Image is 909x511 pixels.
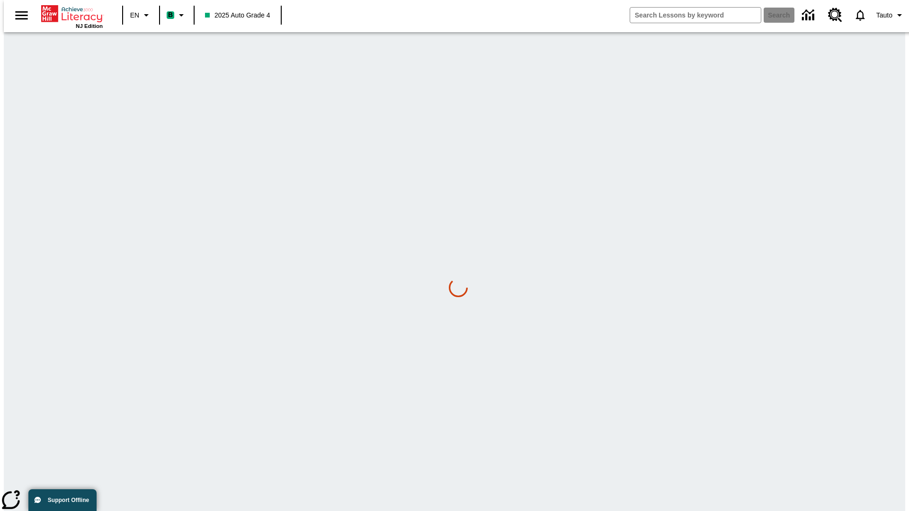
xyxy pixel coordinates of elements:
a: Resource Center, Will open in new tab [822,2,848,28]
button: Language: EN, Select a language [126,7,156,24]
a: Data Center [796,2,822,28]
span: EN [130,10,139,20]
button: Profile/Settings [873,7,909,24]
button: Boost Class color is mint green. Change class color [163,7,191,24]
a: Notifications [848,3,873,27]
input: search field [630,8,761,23]
button: Open side menu [8,1,36,29]
span: 2025 Auto Grade 4 [205,10,270,20]
span: Tauto [876,10,892,20]
span: NJ Edition [76,23,103,29]
span: Support Offline [48,497,89,503]
button: Support Offline [28,489,97,511]
div: Home [41,3,103,29]
span: B [168,9,173,21]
